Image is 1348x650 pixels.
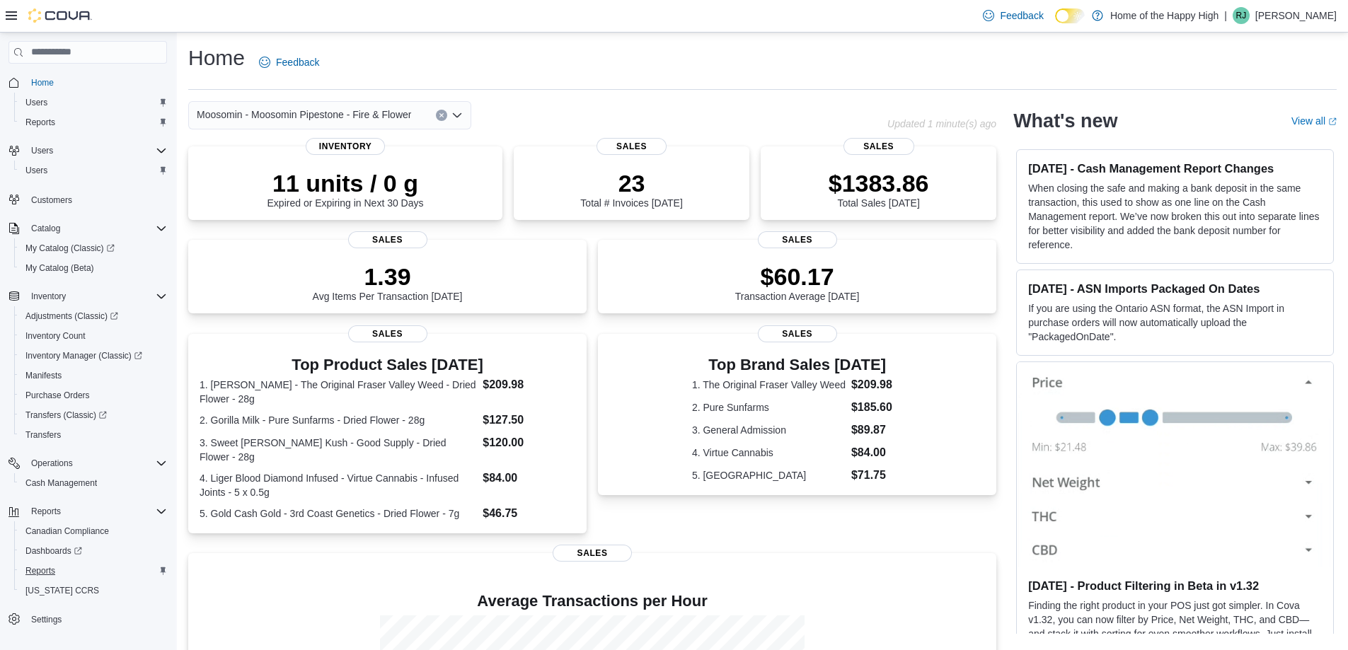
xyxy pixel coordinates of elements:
span: Transfers (Classic) [20,407,167,424]
a: Dashboards [14,541,173,561]
div: Total # Invoices [DATE] [580,169,682,209]
h3: [DATE] - Product Filtering in Beta in v1.32 [1028,579,1322,593]
a: [US_STATE] CCRS [20,582,105,599]
span: Home [25,74,167,91]
a: Inventory Manager (Classic) [14,346,173,366]
button: Users [3,141,173,161]
p: $1383.86 [829,169,929,197]
p: [PERSON_NAME] [1255,7,1337,24]
span: RJ [1236,7,1247,24]
p: | [1224,7,1227,24]
span: Adjustments (Classic) [20,308,167,325]
img: Cova [28,8,92,23]
span: [US_STATE] CCRS [25,585,99,596]
span: Sales [348,325,427,342]
a: My Catalog (Classic) [14,238,173,258]
dd: $120.00 [483,434,575,451]
a: Dashboards [20,542,88,559]
span: Feedback [276,55,319,69]
input: Dark Mode [1055,8,1085,23]
dt: 2. Gorilla Milk - Pure Sunfarms - Dried Flower - 28g [200,413,477,427]
button: Clear input [436,110,447,121]
span: Dashboards [20,542,167,559]
a: Reports [20,562,61,579]
button: Reports [25,503,67,520]
p: $60.17 [735,262,860,291]
dt: 4. Virtue Cannabis [692,446,846,460]
span: Users [25,142,167,159]
p: 11 units / 0 g [267,169,424,197]
h3: Top Product Sales [DATE] [200,356,575,373]
span: Inventory [306,138,385,155]
span: Sales [758,325,837,342]
span: Home [31,77,54,88]
button: Catalog [25,220,66,237]
a: Feedback [977,1,1049,30]
button: Inventory Count [14,326,173,346]
div: Total Sales [DATE] [829,169,929,209]
span: Users [25,165,47,176]
span: My Catalog (Beta) [20,260,167,277]
p: Home of the Happy High [1110,7,1219,24]
a: Transfers (Classic) [14,405,173,425]
span: Transfers (Classic) [25,410,107,421]
span: Reports [25,565,55,576]
dd: $209.98 [851,376,902,393]
dt: 3. Sweet [PERSON_NAME] Kush - Good Supply - Dried Flower - 28g [200,436,477,464]
span: Sales [348,231,427,248]
button: Customers [3,189,173,209]
span: Transfers [25,429,61,441]
a: Feedback [253,48,325,76]
button: Reports [14,561,173,581]
span: Inventory Manager (Classic) [25,350,142,361]
span: Dashboards [25,545,82,557]
a: Users [20,94,53,111]
button: Inventory [25,288,71,305]
button: Purchase Orders [14,385,173,405]
span: My Catalog (Classic) [20,240,167,257]
span: Sales [597,138,667,155]
span: Operations [31,458,73,469]
span: Manifests [25,370,62,381]
span: Customers [25,190,167,208]
span: Inventory Manager (Classic) [20,347,167,364]
h4: Average Transactions per Hour [200,593,985,610]
button: Cash Management [14,473,173,493]
span: Users [25,97,47,108]
h3: [DATE] - Cash Management Report Changes [1028,161,1322,175]
span: Adjustments (Classic) [25,311,118,322]
dt: 3. General Admission [692,423,846,437]
div: Transaction Average [DATE] [735,262,860,302]
span: Sales [758,231,837,248]
a: Canadian Compliance [20,523,115,540]
a: My Catalog (Beta) [20,260,100,277]
span: Purchase Orders [25,390,90,401]
svg: External link [1328,117,1337,126]
a: Settings [25,611,67,628]
dd: $46.75 [483,505,575,522]
dd: $71.75 [851,467,902,484]
span: Reports [25,117,55,128]
span: Inventory [31,291,66,302]
a: My Catalog (Classic) [20,240,120,257]
button: Settings [3,609,173,629]
span: Transfers [20,426,167,443]
a: Cash Management [20,475,103,492]
span: My Catalog (Beta) [25,262,94,274]
span: Cash Management [25,477,97,489]
p: When closing the safe and making a bank deposit in the same transaction, this used to show as one... [1028,181,1322,252]
span: Purchase Orders [20,387,167,404]
span: Users [20,94,167,111]
span: Settings [25,610,167,628]
button: Users [25,142,59,159]
button: Transfers [14,425,173,445]
a: Transfers (Classic) [20,407,113,424]
span: Canadian Compliance [20,523,167,540]
a: View allExternal link [1291,115,1337,127]
p: 1.39 [313,262,463,291]
span: Catalog [31,223,60,234]
h3: Top Brand Sales [DATE] [692,356,902,373]
span: My Catalog (Classic) [25,243,115,254]
span: Sales [553,545,632,562]
span: Inventory [25,288,167,305]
